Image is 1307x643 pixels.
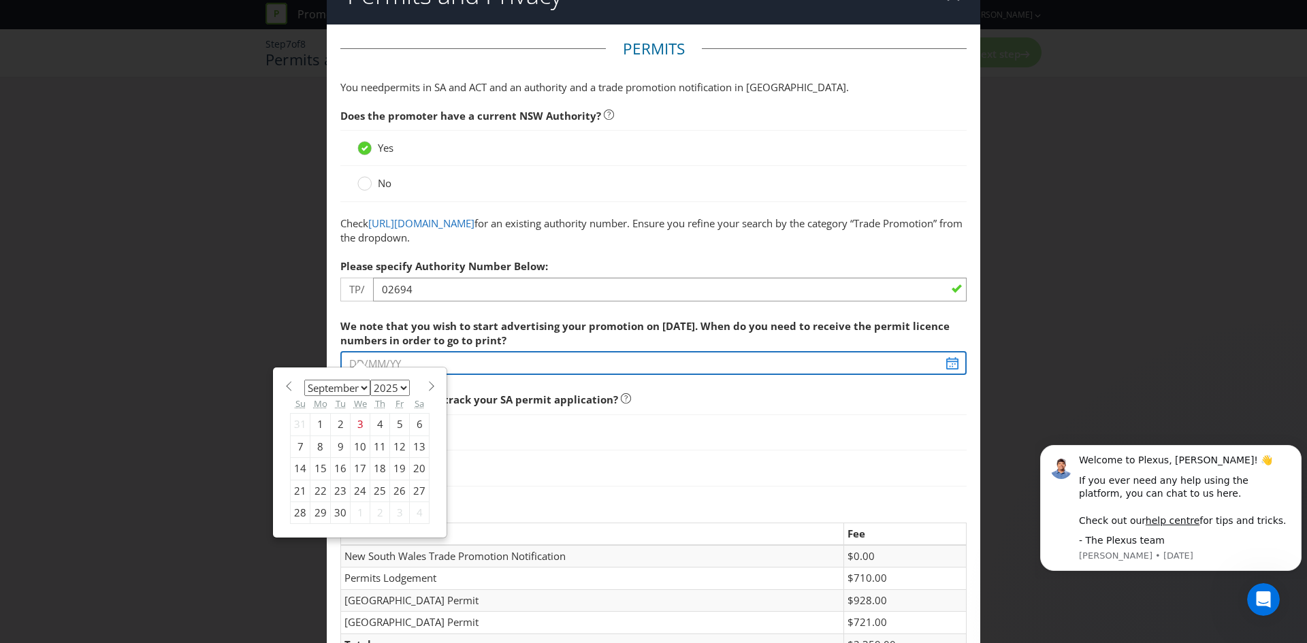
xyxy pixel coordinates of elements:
[331,414,351,435] div: 2
[314,397,327,410] abbr: Monday
[341,612,844,633] td: [GEOGRAPHIC_DATA] Permit
[295,397,306,410] abbr: Sunday
[375,397,385,410] abbr: Thursday
[843,523,966,545] td: Fee
[331,435,351,457] div: 9
[351,435,370,457] div: 10
[846,80,849,94] span: .
[331,458,351,480] div: 16
[291,458,310,480] div: 14
[351,414,370,435] div: 3
[390,414,410,435] div: 5
[843,545,966,567] td: $0.00
[336,397,346,410] abbr: Tuesday
[410,502,430,524] div: 4
[1247,583,1280,616] iframe: Intercom live chat
[340,216,963,244] span: for an existing authority number. Ensure you refine your search by the category “Trade Promotion”...
[378,176,391,190] span: No
[396,397,404,410] abbr: Friday
[370,480,390,501] div: 25
[415,397,424,410] abbr: Saturday
[340,319,950,347] span: We note that you wish to start advertising your promotion on [DATE]. When do you need to receive ...
[341,523,844,545] td: Permit
[341,567,844,589] td: Permits Lodgement
[310,414,331,435] div: 1
[291,502,310,524] div: 28
[310,502,331,524] div: 29
[340,80,384,94] span: You need
[390,502,410,524] div: 3
[340,109,601,122] span: Does the promoter have a current NSW Authority?
[410,480,430,501] div: 27
[291,435,310,457] div: 7
[370,502,390,524] div: 2
[843,589,966,611] td: $928.00
[843,567,966,589] td: $710.00
[390,480,410,501] div: 26
[310,480,331,501] div: 22
[341,545,844,567] td: New South Wales Trade Promotion Notification
[340,393,618,406] span: Do you want to fast track your SA permit application?
[331,480,351,501] div: 23
[1035,433,1307,579] iframe: Intercom notifications message
[370,458,390,480] div: 18
[384,80,846,94] span: permits in SA and ACT and an authority and a trade promotion notification in [GEOGRAPHIC_DATA]
[368,216,474,230] a: [URL][DOMAIN_NAME]
[291,480,310,501] div: 21
[351,502,370,524] div: 1
[351,480,370,501] div: 24
[340,501,967,515] p: Permit fees:
[606,38,702,60] legend: Permits
[390,458,410,480] div: 19
[410,435,430,457] div: 13
[354,397,367,410] abbr: Wednesday
[378,141,393,154] span: Yes
[340,278,373,301] span: TP/
[331,502,351,524] div: 30
[341,589,844,611] td: [GEOGRAPHIC_DATA] Permit
[351,458,370,480] div: 17
[310,435,331,457] div: 8
[410,414,430,435] div: 6
[370,414,390,435] div: 4
[390,435,410,457] div: 12
[370,435,390,457] div: 11
[410,458,430,480] div: 20
[291,414,310,435] div: 31
[340,259,548,273] span: Please specify Authority Number Below:
[340,351,967,375] input: DD/MM/YY
[843,612,966,633] td: $721.00
[340,216,368,230] span: Check
[310,458,331,480] div: 15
